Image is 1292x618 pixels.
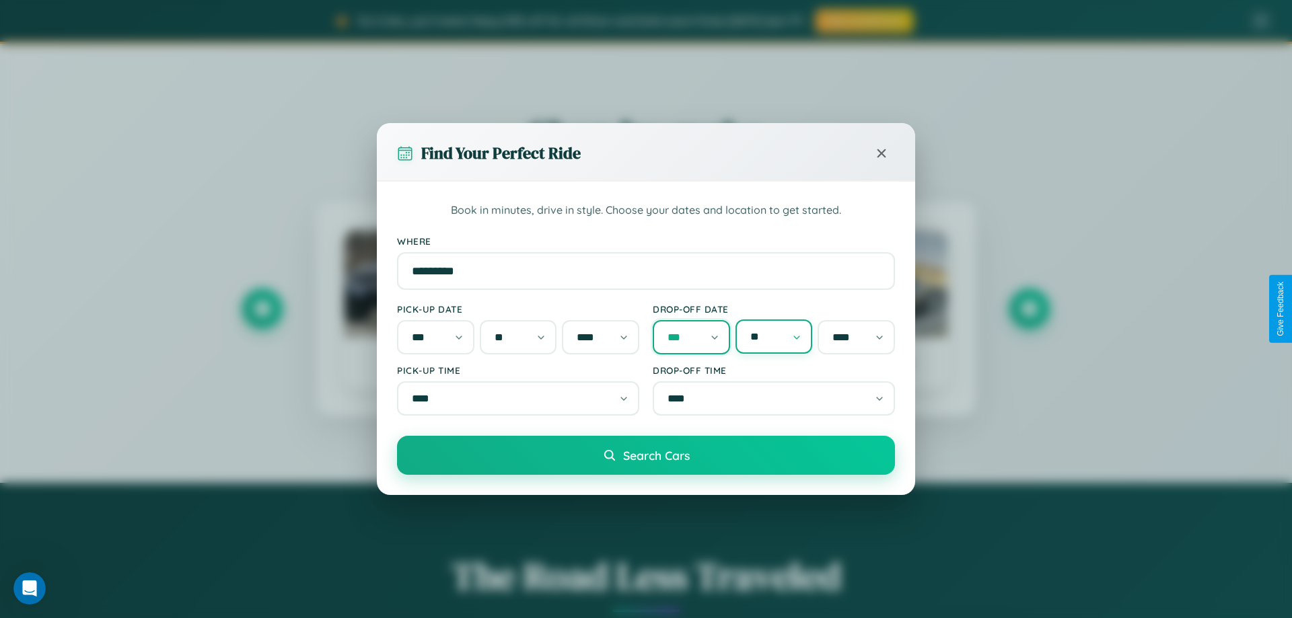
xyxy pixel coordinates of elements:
label: Pick-up Time [397,364,639,376]
span: Search Cars [623,448,690,463]
p: Book in minutes, drive in style. Choose your dates and location to get started. [397,202,895,219]
label: Drop-off Date [653,303,895,315]
label: Where [397,235,895,247]
h3: Find Your Perfect Ride [421,142,581,164]
label: Drop-off Time [653,364,895,376]
label: Pick-up Date [397,303,639,315]
button: Search Cars [397,436,895,475]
